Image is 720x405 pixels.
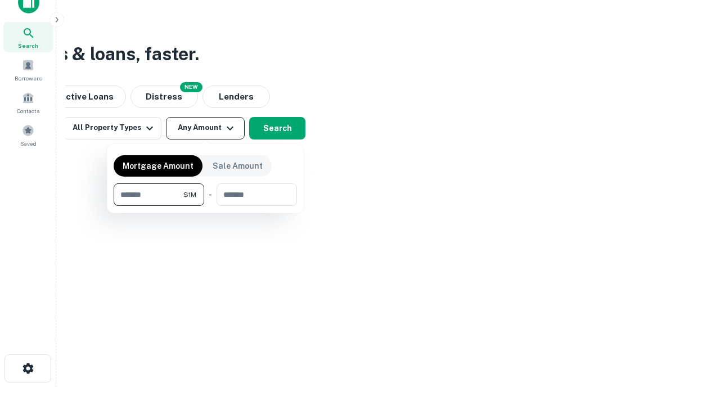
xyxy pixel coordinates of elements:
[664,315,720,369] iframe: Chat Widget
[213,160,263,172] p: Sale Amount
[209,183,212,206] div: -
[183,190,196,200] span: $1M
[123,160,193,172] p: Mortgage Amount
